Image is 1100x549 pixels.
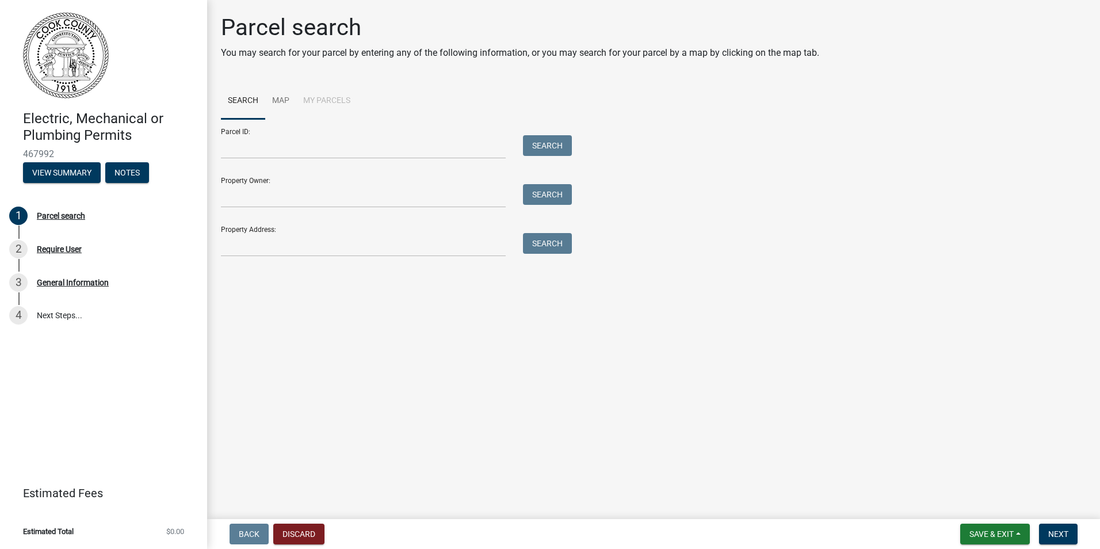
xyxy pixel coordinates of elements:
[273,524,324,544] button: Discard
[105,162,149,183] button: Notes
[9,482,189,505] a: Estimated Fees
[265,83,296,120] a: Map
[37,245,82,253] div: Require User
[23,110,198,144] h4: Electric, Mechanical or Plumbing Permits
[960,524,1030,544] button: Save & Exit
[523,135,572,156] button: Search
[23,169,101,178] wm-modal-confirm: Summary
[221,14,819,41] h1: Parcel search
[23,162,101,183] button: View Summary
[23,528,74,535] span: Estimated Total
[523,233,572,254] button: Search
[239,529,259,539] span: Back
[9,240,28,258] div: 2
[1048,529,1068,539] span: Next
[523,184,572,205] button: Search
[23,12,109,98] img: Cook County, Georgia
[221,46,819,60] p: You may search for your parcel by entering any of the following information, or you may search fo...
[9,273,28,292] div: 3
[221,83,265,120] a: Search
[23,148,184,159] span: 467992
[37,212,85,220] div: Parcel search
[105,169,149,178] wm-modal-confirm: Notes
[37,279,109,287] div: General Information
[1039,524,1078,544] button: Next
[166,528,184,535] span: $0.00
[969,529,1014,539] span: Save & Exit
[230,524,269,544] button: Back
[9,207,28,225] div: 1
[9,306,28,325] div: 4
